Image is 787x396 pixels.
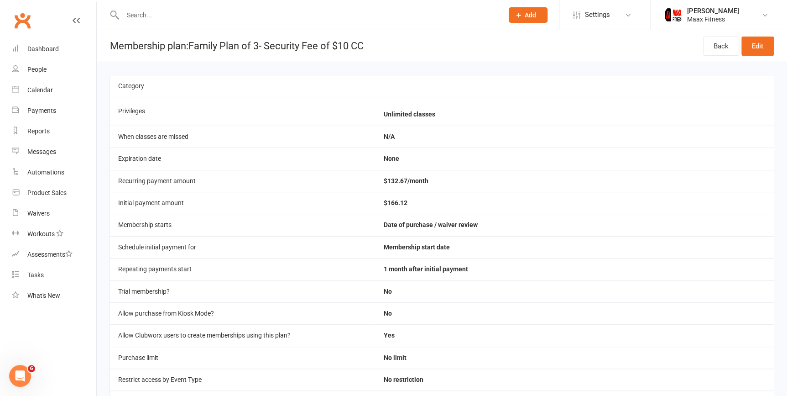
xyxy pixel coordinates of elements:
a: Calendar [12,80,96,100]
td: Expiration date [110,148,375,169]
a: Reports [12,121,96,142]
td: Purchase limit [110,347,375,369]
a: Workouts [12,224,96,244]
a: Clubworx [11,9,34,32]
a: Assessments [12,244,96,265]
td: Allow purchase from Kiosk Mode? [110,302,375,324]
td: No [375,302,774,324]
div: Assessments [27,251,73,258]
td: Category [110,75,375,97]
td: Date of purchase / waiver review [375,214,774,236]
td: N/A [375,126,774,148]
iframe: Intercom live chat [9,365,31,387]
a: What's New [12,285,96,306]
td: Recurring payment amount [110,170,375,192]
span: Settings [585,5,610,25]
a: Edit [741,37,774,56]
input: Search... [120,9,497,21]
td: Restrict access by Event Type [110,369,375,391]
div: Messages [27,148,56,155]
td: None [375,148,774,169]
a: Messages [12,142,96,162]
div: What's New [27,292,60,299]
td: Repeating payments start [110,258,375,280]
td: Membership starts [110,214,375,236]
a: Payments [12,100,96,121]
td: Trial membership? [110,280,375,302]
li: Unlimited classes [384,111,766,118]
a: Waivers [12,203,96,224]
td: Privileges [110,97,375,125]
div: Waivers [27,210,50,217]
div: Calendar [27,86,53,94]
td: No limit [375,347,774,369]
span: Add [525,11,536,19]
td: Yes [375,324,774,346]
div: Automations [27,169,64,176]
td: Schedule initial payment for [110,236,375,258]
a: Product Sales [12,183,96,203]
a: Automations [12,162,96,183]
div: Reports [27,127,50,135]
div: Maax Fitness [687,15,739,23]
div: Product Sales [27,189,67,196]
a: People [12,59,96,80]
td: Allow Clubworx users to create memberships using this plan? [110,324,375,346]
td: Membership start date [375,236,774,258]
div: Tasks [27,271,44,279]
td: $166.12 [375,192,774,214]
div: Workouts [27,230,55,238]
button: Add [509,7,547,23]
div: Dashboard [27,45,59,53]
div: [PERSON_NAME] [687,7,739,15]
a: Tasks [12,265,96,285]
a: Back [703,37,739,56]
h1: Membership plan: Family Plan of 3- Security Fee of $10 CC [97,30,364,62]
img: thumb_image1759205071.png [664,6,683,24]
div: Payments [27,107,56,114]
td: When classes are missed [110,126,375,148]
td: No restriction [375,369,774,391]
td: Initial payment amount [110,192,375,214]
td: No [375,280,774,302]
div: People [27,66,47,73]
td: $132.67/month [375,170,774,192]
a: Dashboard [12,39,96,59]
span: 6 [28,365,35,372]
td: 1 month after initial payment [375,258,774,280]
